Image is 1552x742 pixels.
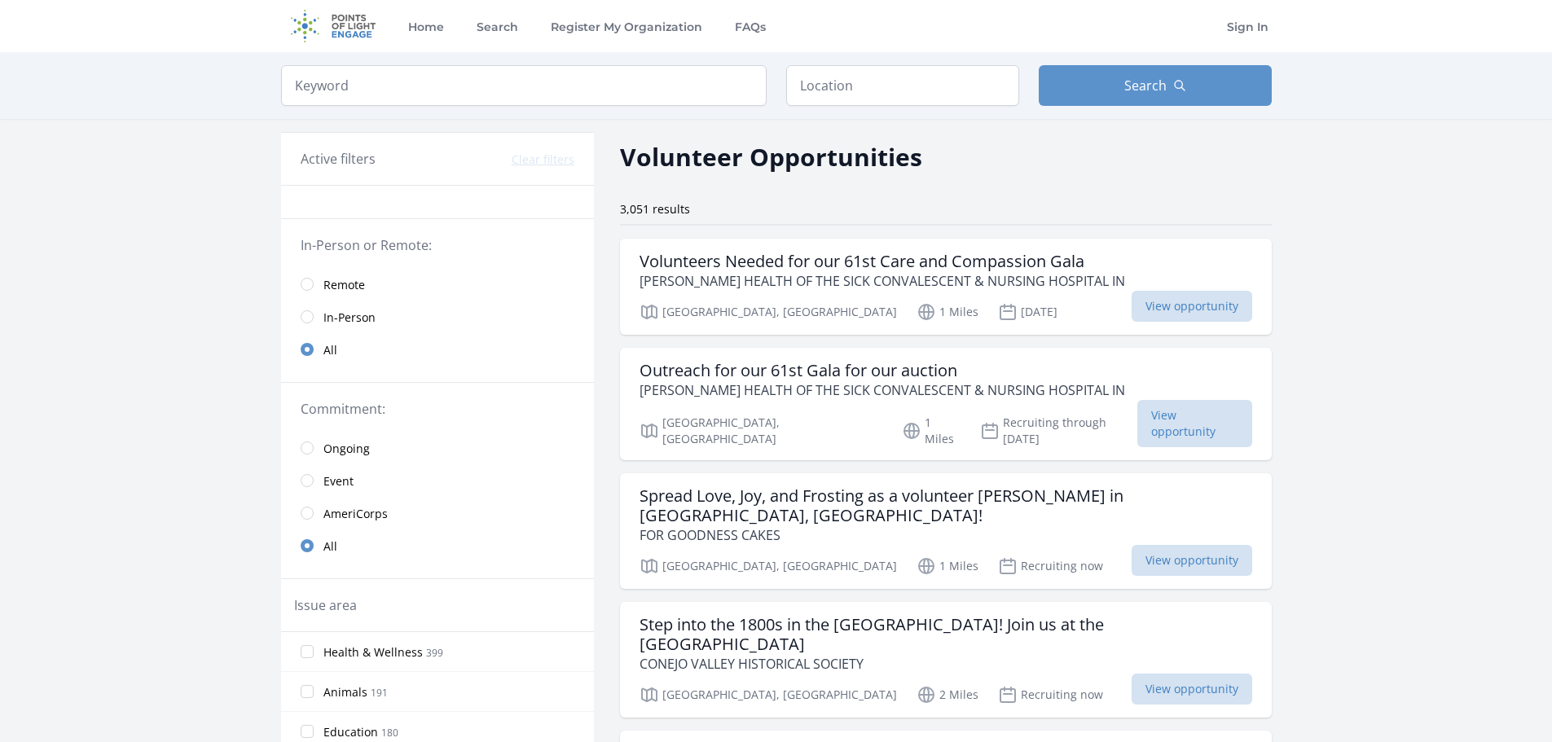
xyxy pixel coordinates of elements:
input: Keyword [281,65,767,106]
button: Clear filters [512,151,574,168]
a: Remote [281,268,594,301]
a: AmeriCorps [281,497,594,529]
a: Volunteers Needed for our 61st Care and Compassion Gala [PERSON_NAME] HEALTH OF THE SICK CONVALES... [620,239,1272,335]
span: Search [1124,76,1167,95]
h2: Volunteer Opportunities [620,138,922,175]
span: 191 [371,686,388,700]
span: All [323,342,337,358]
span: View opportunity [1132,545,1252,576]
span: 3,051 results [620,201,690,217]
p: [PERSON_NAME] HEALTH OF THE SICK CONVALESCENT & NURSING HOSPITAL IN [640,271,1125,291]
span: View opportunity [1137,400,1252,447]
a: In-Person [281,301,594,333]
p: CONEJO VALLEY HISTORICAL SOCIETY [640,654,1252,674]
a: All [281,529,594,562]
p: [PERSON_NAME] HEALTH OF THE SICK CONVALESCENT & NURSING HOSPITAL IN [640,380,1125,400]
span: Animals [323,684,367,700]
p: Recruiting now [998,685,1103,705]
h3: Spread Love, Joy, and Frosting as a volunteer [PERSON_NAME] in [GEOGRAPHIC_DATA], [GEOGRAPHIC_DATA]! [640,486,1252,525]
a: Ongoing [281,432,594,464]
p: 1 Miles [917,556,978,576]
input: Education 180 [301,725,314,738]
input: Animals 191 [301,685,314,698]
h3: Outreach for our 61st Gala for our auction [640,361,1125,380]
span: View opportunity [1132,674,1252,705]
input: Location [786,65,1019,106]
a: Spread Love, Joy, and Frosting as a volunteer [PERSON_NAME] in [GEOGRAPHIC_DATA], [GEOGRAPHIC_DAT... [620,473,1272,589]
span: Education [323,724,378,740]
span: View opportunity [1132,291,1252,322]
p: [GEOGRAPHIC_DATA], [GEOGRAPHIC_DATA] [640,556,897,576]
a: All [281,333,594,366]
span: Event [323,473,354,490]
p: Recruiting through [DATE] [980,415,1137,447]
legend: Issue area [294,595,357,615]
p: 1 Miles [917,302,978,322]
p: [GEOGRAPHIC_DATA], [GEOGRAPHIC_DATA] [640,415,883,447]
a: Outreach for our 61st Gala for our auction [PERSON_NAME] HEALTH OF THE SICK CONVALESCENT & NURSIN... [620,348,1272,460]
span: Health & Wellness [323,644,423,661]
h3: Volunteers Needed for our 61st Care and Compassion Gala [640,252,1125,271]
input: Health & Wellness 399 [301,645,314,658]
legend: Commitment: [301,399,574,419]
a: Event [281,464,594,497]
span: All [323,538,337,555]
p: FOR GOODNESS CAKES [640,525,1252,545]
h3: Step into the 1800s in the [GEOGRAPHIC_DATA]! Join us at the [GEOGRAPHIC_DATA] [640,615,1252,654]
p: [GEOGRAPHIC_DATA], [GEOGRAPHIC_DATA] [640,685,897,705]
p: Recruiting now [998,556,1103,576]
a: Step into the 1800s in the [GEOGRAPHIC_DATA]! Join us at the [GEOGRAPHIC_DATA] CONEJO VALLEY HIST... [620,602,1272,718]
legend: In-Person or Remote: [301,235,574,255]
p: 1 Miles [902,415,961,447]
p: [GEOGRAPHIC_DATA], [GEOGRAPHIC_DATA] [640,302,897,322]
p: 2 Miles [917,685,978,705]
span: Remote [323,277,365,293]
span: 399 [426,646,443,660]
h3: Active filters [301,149,376,169]
span: Ongoing [323,441,370,457]
span: AmeriCorps [323,506,388,522]
button: Search [1039,65,1272,106]
span: In-Person [323,310,376,326]
span: 180 [381,726,398,740]
p: [DATE] [998,302,1057,322]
